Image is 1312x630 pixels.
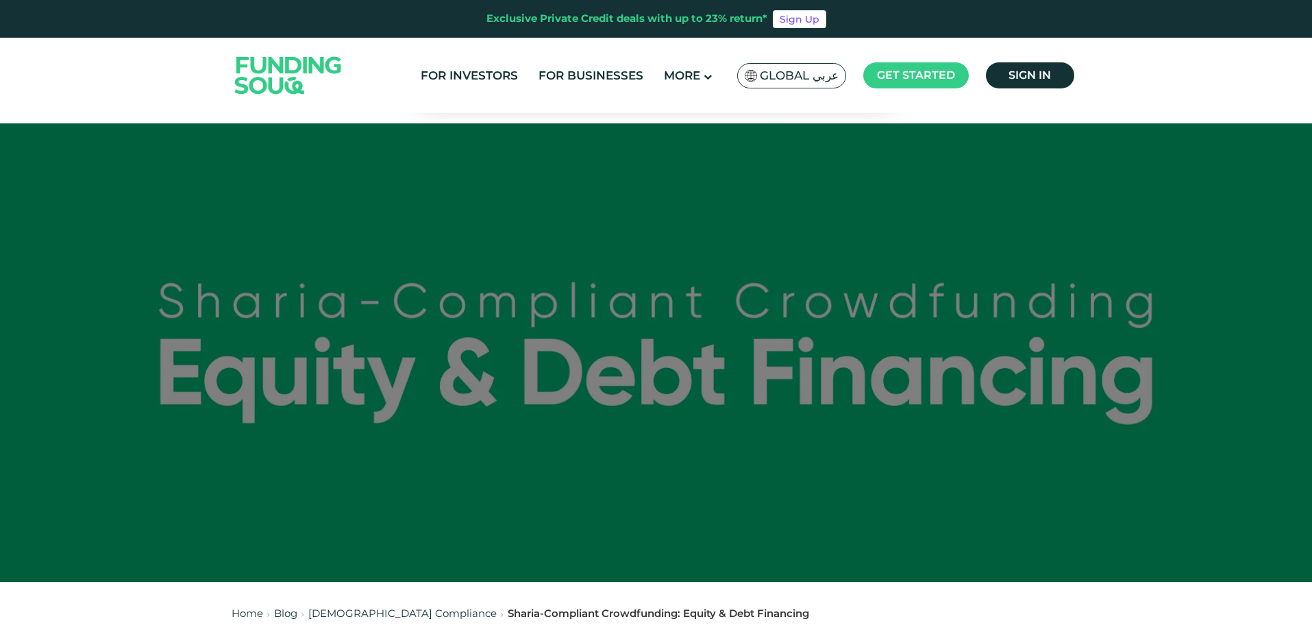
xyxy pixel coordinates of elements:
a: Home [232,607,263,620]
a: [DEMOGRAPHIC_DATA] Compliance [308,607,497,620]
a: Sign Up [773,10,826,28]
span: More [664,69,700,82]
img: SA Flag [745,70,757,82]
img: Logo [221,40,356,110]
a: Blog [274,607,297,620]
span: Sign in [1008,69,1051,82]
a: For Investors [417,64,521,87]
a: Sign in [986,62,1074,88]
div: Exclusive Private Credit deals with up to 23% return* [486,11,767,27]
div: Sharia-Compliant Crowdfunding: Equity & Debt Financing [508,606,809,622]
a: For Businesses [535,64,647,87]
span: Global عربي [760,68,839,84]
span: Get started [877,69,955,82]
